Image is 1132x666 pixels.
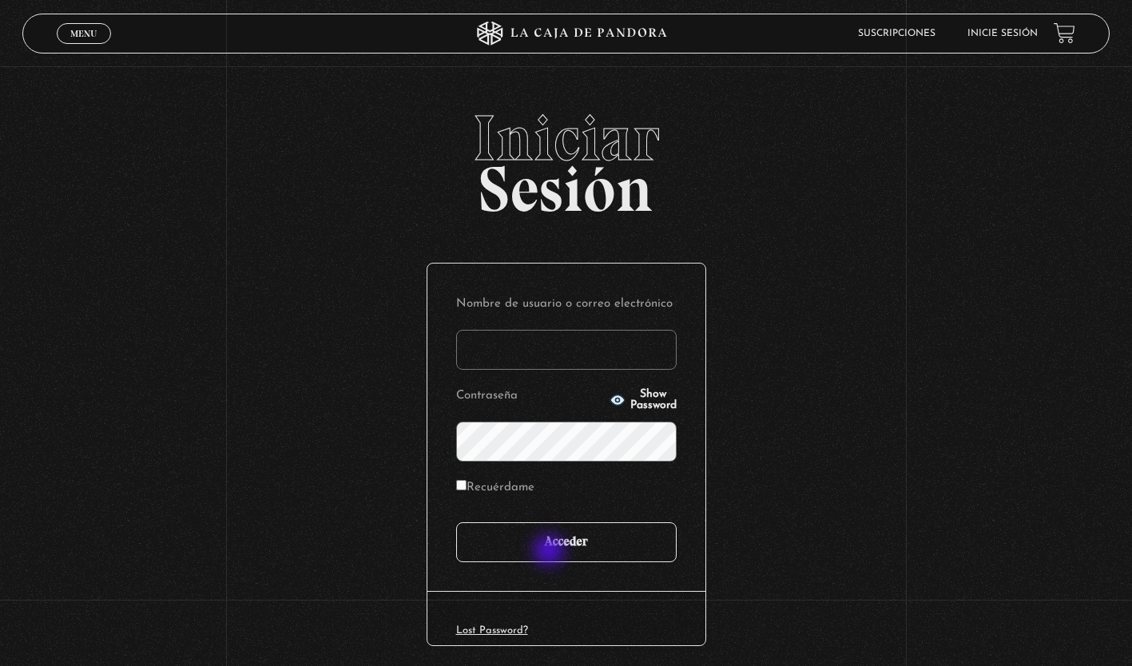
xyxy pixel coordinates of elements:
[610,389,677,411] button: Show Password
[456,384,605,409] label: Contraseña
[1054,22,1075,44] a: View your shopping cart
[66,42,103,53] span: Cerrar
[967,29,1038,38] a: Inicie sesión
[858,29,935,38] a: Suscripciones
[630,389,677,411] span: Show Password
[456,292,677,317] label: Nombre de usuario o correo electrónico
[456,522,677,562] input: Acceder
[22,106,1109,208] h2: Sesión
[456,476,534,501] label: Recuérdame
[70,29,97,38] span: Menu
[456,480,467,490] input: Recuérdame
[456,625,528,636] a: Lost Password?
[22,106,1109,170] span: Iniciar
